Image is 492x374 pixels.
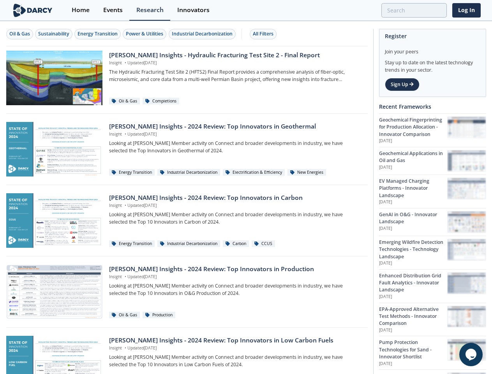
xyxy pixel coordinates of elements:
iframe: chat widget [459,343,484,366]
button: Industrial Decarbonization [169,29,236,39]
div: EV Managed Charging Platforms - Innovator Landscape [379,178,447,199]
p: [DATE] [379,294,447,300]
input: Advanced Search [381,3,447,18]
a: Emerging Wildfire Detection Technologies - Technology Landscape [DATE] Emerging Wildfire Detectio... [379,236,486,269]
div: Energy Transition [109,240,155,247]
div: Industrial Decarbonization [157,240,220,247]
p: Insight Updated [DATE] [109,131,362,138]
button: Energy Transition [74,29,121,39]
div: Stay up to date on the latest technology trends in your sector. [385,55,480,74]
a: Geochemical Fingerprinting for Production Allocation - Innovator Comparison [DATE] Geochemical Fi... [379,113,486,147]
div: Geochemical Fingerprinting for Production Allocation - Innovator Comparison [379,116,447,138]
div: GenAI in O&G - Innovator Landscape [379,211,447,226]
p: Looking at [PERSON_NAME] Member activity on Connect and broader developments in industry, we have... [109,140,362,154]
div: Oil & Gas [109,312,140,319]
p: Insight Updated [DATE] [109,274,362,280]
div: Energy Transition [109,169,155,176]
div: Join your peers [385,43,480,55]
div: Emerging Wildfire Detection Technologies - Technology Landscape [379,239,447,260]
div: Sustainability [38,30,69,37]
p: Insight Updated [DATE] [109,60,362,66]
p: The Hydraulic Fracturing Test Site 2 (HFTS2) Final Report provides a comprehensive analysis of fi... [109,69,362,83]
div: [PERSON_NAME] Insights - 2024 Review: Top Innovators in Carbon [109,193,362,203]
div: [PERSON_NAME] Insights - 2024 Review: Top Innovators in Geothermal [109,122,362,131]
a: EPA-Approved Alternative Test Methods - Innovator Comparison [DATE] EPA-Approved Alternative Test... [379,303,486,336]
a: Sign Up [385,78,420,91]
div: Enhanced Distribution Grid Fault Analytics - Innovator Landscape [379,272,447,294]
div: [PERSON_NAME] Insights - Hydraulic Fracturing Test Site 2 - Final Report [109,51,362,60]
div: Research [136,7,164,13]
div: All Filters [253,30,273,37]
button: Power & Utilities [123,29,166,39]
p: Looking at [PERSON_NAME] Member activity on Connect and broader developments in industry, we have... [109,211,362,226]
div: New Energies [287,169,326,176]
div: Industrial Decarbonization [157,169,220,176]
div: [PERSON_NAME] Insights - 2024 Review: Top Innovators in Production [109,265,362,274]
div: Power & Utilities [126,30,163,37]
a: Darcy Insights - Hydraulic Fracturing Test Site 2 - Final Report preview [PERSON_NAME] Insights -... [6,51,368,105]
p: Insight Updated [DATE] [109,345,362,351]
div: [PERSON_NAME] Insights - 2024 Review: Top Innovators in Low Carbon Fuels [109,336,362,345]
div: Electrification & Efficiency [223,169,285,176]
div: Geochemical Applications in Oil and Gas [379,150,447,164]
div: Carbon [223,240,249,247]
a: Darcy Insights - 2024 Review: Top Innovators in Geothermal preview [PERSON_NAME] Insights - 2024 ... [6,122,368,176]
div: Oil & Gas [109,98,140,105]
a: Log In [452,3,481,18]
a: EV Managed Charging Platforms - Innovator Landscape [DATE] EV Managed Charging Platforms - Innova... [379,175,486,208]
div: Oil & Gas [9,30,30,37]
span: • [123,131,127,137]
p: [DATE] [379,199,447,205]
span: • [123,345,127,351]
p: [DATE] [379,164,447,171]
img: logo-wide.svg [12,4,54,17]
p: [DATE] [379,361,447,367]
div: Recent Frameworks [379,100,486,113]
p: Looking at [PERSON_NAME] Member activity on Connect and broader developments in industry, we have... [109,354,362,368]
p: Looking at [PERSON_NAME] Member activity on Connect and broader developments in industry, we have... [109,282,362,297]
a: Geochemical Applications in Oil and Gas [DATE] Geochemical Applications in Oil and Gas preview [379,147,486,175]
div: Completions [143,98,179,105]
span: • [123,274,127,279]
p: [DATE] [379,327,447,333]
button: Oil & Gas [6,29,33,39]
p: [DATE] [379,138,447,144]
button: Sustainability [35,29,72,39]
div: Innovators [177,7,210,13]
a: GenAI in O&G - Innovator Landscape [DATE] GenAI in O&G - Innovator Landscape preview [379,208,486,236]
div: Register [385,29,480,43]
div: CCUS [252,240,275,247]
a: Pump Protection Technologies for Sand - Innovator Shortlist [DATE] Pump Protection Technologies f... [379,336,486,369]
div: Pump Protection Technologies for Sand - Innovator Shortlist [379,339,447,360]
div: Industrial Decarbonization [172,30,233,37]
div: Production [143,312,175,319]
span: • [123,203,127,208]
a: Darcy Insights - 2024 Review: Top Innovators in Carbon preview [PERSON_NAME] Insights - 2024 Revi... [6,193,368,248]
div: EPA-Approved Alternative Test Methods - Innovator Comparison [379,306,447,327]
p: [DATE] [379,226,447,232]
a: Darcy Insights - 2024 Review: Top Innovators in Production preview [PERSON_NAME] Insights - 2024 ... [6,265,368,319]
p: [DATE] [379,260,447,266]
div: Events [103,7,123,13]
p: Insight Updated [DATE] [109,203,362,209]
div: Energy Transition [78,30,118,37]
a: Enhanced Distribution Grid Fault Analytics - Innovator Landscape [DATE] Enhanced Distribution Gri... [379,269,486,303]
span: • [123,60,127,65]
button: All Filters [250,29,277,39]
div: Home [72,7,90,13]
